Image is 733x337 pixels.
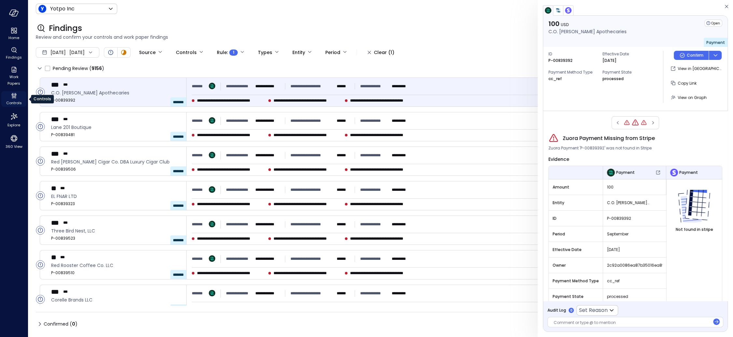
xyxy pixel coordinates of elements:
[36,157,45,166] div: Open
[553,215,599,222] span: ID
[641,119,647,126] div: Zuora Payment Missing from Stripe
[669,77,699,89] button: Copy Link
[607,169,615,176] img: Payment
[51,158,181,165] span: Red Beard Cigar Co. DBA Luxury Cigar Club
[1,26,26,42] div: Home
[7,122,20,128] span: Explore
[607,231,662,237] span: September
[674,51,722,60] div: Button group with a nested menu
[51,132,181,138] span: P-00839481
[548,69,597,76] span: Payment Method Type
[548,51,597,57] span: ID
[51,124,181,131] span: Lane 201 Boutique
[676,226,713,233] span: Not found in stripe
[570,308,572,313] p: 0
[555,7,561,14] img: netsuite
[607,215,662,222] span: P-00839392
[687,52,703,59] p: Confirm
[553,293,599,300] span: Payment State
[706,40,725,45] span: Payment
[607,200,662,206] span: C.O. [PERSON_NAME] Apothecaries
[36,226,45,235] div: Open
[607,262,662,269] span: 2c92a0086ea87b35016ea8f41cf21d1e
[602,69,651,76] span: Payment State
[36,260,45,269] div: Open
[6,100,22,106] span: Controls
[548,28,627,35] p: C.O. [PERSON_NAME] Apothecaries
[545,7,551,14] img: zuora
[51,97,181,104] span: P-00839392
[678,65,722,72] p: View in [GEOGRAPHIC_DATA]
[602,57,616,64] p: [DATE]
[217,47,238,58] div: Rule :
[553,246,599,253] span: Effective Date
[548,76,562,82] p: cc_ref
[36,34,725,41] span: Review and confirm your controls and work paper findings
[70,320,78,328] div: ( )
[561,22,569,27] span: USD
[107,49,115,56] div: Open
[8,35,19,41] span: Home
[51,201,181,207] span: P-00839323
[51,166,181,173] span: P-00839506
[31,95,54,103] div: Controls
[36,191,45,200] div: Open
[678,95,707,100] span: View on Graph
[258,47,272,58] div: Types
[1,111,26,129] div: Explore
[624,119,630,126] div: Zuora Payment Missing from Stripe
[563,134,655,142] span: Zuora Payment Missing from Stripe
[548,145,652,151] span: Zuora Payment 'P-00839392' was not found in Stripe
[1,133,26,150] div: 360 View
[38,5,46,13] img: Icon
[547,307,566,314] span: Audit Log
[51,262,181,269] span: Red Rooster Coffee Co. LLC
[49,23,82,34] span: Findings
[325,47,340,58] div: Period
[1,46,26,61] div: Findings
[4,74,24,87] span: Work Papers
[616,169,635,176] span: Payment
[631,119,639,127] div: Zuora Payment Missing from Stripe
[669,92,709,103] button: View on Graph
[51,270,181,276] span: P-00839510
[678,80,697,86] span: Copy Link
[602,51,651,57] span: Effective Date
[374,49,394,57] div: Clear (1)
[607,293,662,300] span: processed
[565,7,571,14] img: stripe
[36,122,45,131] div: Open
[553,200,599,206] span: Entity
[679,169,698,176] span: Payment
[1,65,26,87] div: Work Papers
[233,49,234,56] span: 1
[292,47,305,58] div: Entity
[548,57,572,64] p: P-00839392
[51,193,181,200] span: EL FNAR LTD
[1,91,26,107] div: Controls
[553,231,599,237] span: Period
[50,5,75,13] p: Yotpo Inc
[607,246,662,253] span: [DATE]
[139,47,156,58] div: Source
[51,89,181,96] span: C.O. Bigelow Apothecaries
[709,51,722,60] button: dropdown-icon-button
[548,20,627,28] p: 100
[51,296,181,303] span: Corelle Brands LLC
[362,47,400,58] button: Clear (1)
[53,63,104,74] span: Pending Review
[6,143,22,150] span: 360 View
[44,319,78,329] span: Confirmed
[553,262,599,269] span: Owner
[6,54,22,61] span: Findings
[548,156,569,162] span: Evidence
[607,184,662,190] span: 100
[36,88,45,97] div: Open
[89,65,104,72] div: ( )
[669,63,725,74] button: View in [GEOGRAPHIC_DATA]
[670,169,678,176] img: Payment
[704,20,722,27] div: Open
[674,51,709,60] button: Confirm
